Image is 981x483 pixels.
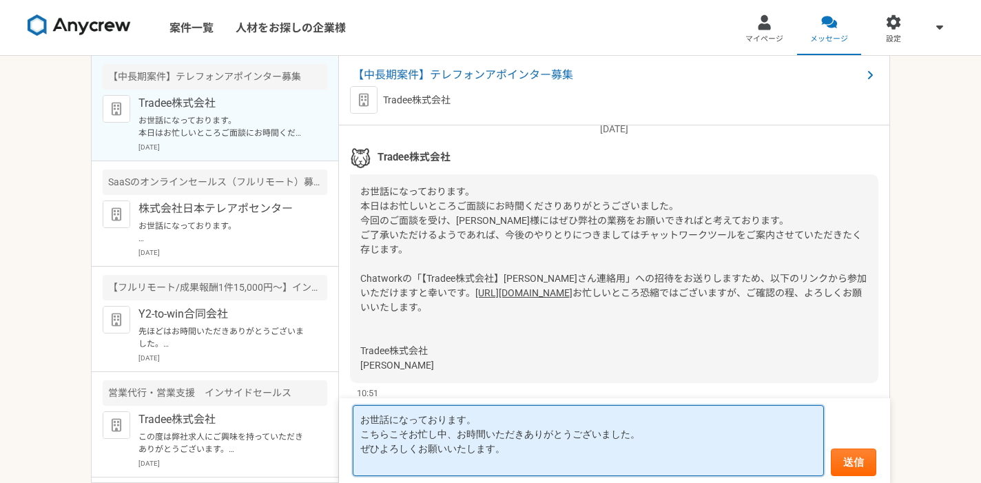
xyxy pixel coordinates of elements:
[360,186,867,298] span: お世話になっております。 本日はお忙しいところご面談にお時間くださりありがとうございました。 今回のご面談を受け、[PERSON_NAME]様にはぜひ弊社の業務をお願いできればと考えております。...
[745,34,783,45] span: マイページ
[350,147,371,168] img: %E3%82%B9%E3%82%AF%E3%83%AA%E3%83%BC%E3%83%B3%E3%82%B7%E3%83%A7%E3%83%83%E3%83%88_2025-02-06_21.3...
[138,306,309,322] p: Y2-to-win合同会社
[353,67,862,83] span: 【中長期案件】テレフォンアポインター募集
[138,114,309,139] p: お世話になっております。 本日はお忙しいところご面談にお時間くださりありがとうございました。 今回のご面談を受け、[PERSON_NAME]様にはぜひ弊社の業務をお願いできればと考えております。...
[138,95,309,112] p: Tradee株式会社
[353,405,824,476] textarea: お世話になっております。 こちらこそお忙し中、お時間いただきありがとうございました。 ぜひよろしくお願いいたします。
[138,247,327,258] p: [DATE]
[138,431,309,455] p: この度は弊社求人にご興味を持っていただきありがとうございます。 Tradee株式会社の[PERSON_NAME]と申します。 今回弊社が募っている求人は特定技能商材に関するアポインターとなってお...
[103,169,327,195] div: SaaSのオンラインセールス（フルリモート）募集
[886,34,901,45] span: 設定
[103,64,327,90] div: 【中長期案件】テレフォンアポインター募集
[103,95,130,123] img: default_org_logo-42cde973f59100197ec2c8e796e4974ac8490bb5b08a0eb061ff975e4574aa76.png
[831,449,876,476] button: 送信
[360,287,862,371] span: お忙しいところ恐縮ではございますが、ご確認の程、よろしくお願いいたします。 Tradee株式会社 [PERSON_NAME]
[357,387,378,400] span: 10:51
[103,275,327,300] div: 【フルリモート/成果報酬1件15,000円〜】インサイドセールス
[103,306,130,333] img: default_org_logo-42cde973f59100197ec2c8e796e4974ac8490bb5b08a0eb061ff975e4574aa76.png
[103,201,130,228] img: default_org_logo-42cde973f59100197ec2c8e796e4974ac8490bb5b08a0eb061ff975e4574aa76.png
[103,380,327,406] div: 営業代行・営業支援 インサイドセールス
[138,411,309,428] p: Tradee株式会社
[138,201,309,217] p: 株式会社日本テレアポセンター
[378,150,451,165] span: Tradee株式会社
[138,458,327,469] p: [DATE]
[350,86,378,114] img: default_org_logo-42cde973f59100197ec2c8e796e4974ac8490bb5b08a0eb061ff975e4574aa76.png
[138,142,327,152] p: [DATE]
[475,287,572,298] a: [URL][DOMAIN_NAME]
[810,34,848,45] span: メッセージ
[28,14,131,37] img: 8DqYSo04kwAAAAASUVORK5CYII=
[350,122,878,136] p: [DATE]
[138,325,309,350] p: 先ほどはお時間いただきありがとうございました。 メールアドレスお送りさせていただきます。案件情報などいただければ幸いです。 アドレス:[EMAIL_ADDRESS][DOMAIN_NAME] 今...
[138,220,309,245] p: お世話になっております。 プロフィール拝見してとても魅力的なご経歴で、 ぜひ一度、弊社面談をお願いできないでしょうか？ [URL][DOMAIN_NAME][DOMAIN_NAME] 当社ですが...
[138,353,327,363] p: [DATE]
[383,93,451,107] p: Tradee株式会社
[103,411,130,439] img: default_org_logo-42cde973f59100197ec2c8e796e4974ac8490bb5b08a0eb061ff975e4574aa76.png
